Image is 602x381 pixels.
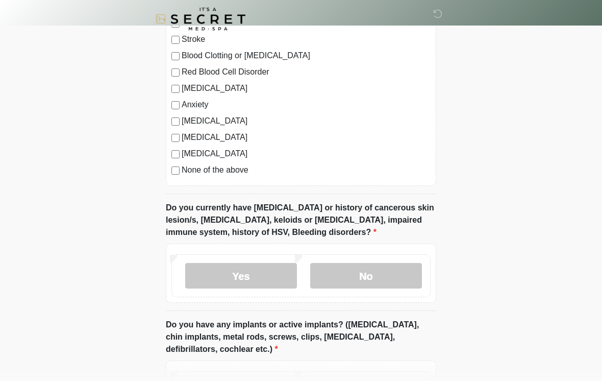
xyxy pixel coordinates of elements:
[310,264,422,289] label: No
[171,151,180,159] input: [MEDICAL_DATA]
[182,99,431,111] label: Anxiety
[156,8,245,31] img: It's A Secret Med Spa Logo
[171,167,180,175] input: None of the above
[182,132,431,144] label: [MEDICAL_DATA]
[182,148,431,160] label: [MEDICAL_DATA]
[185,264,297,289] label: Yes
[171,36,180,44] input: Stroke
[182,66,431,79] label: Red Blood Cell Disorder
[182,34,431,46] label: Stroke
[182,164,431,177] label: None of the above
[171,69,180,77] input: Red Blood Cell Disorder
[182,50,431,62] label: Blood Clotting or [MEDICAL_DATA]
[171,134,180,142] input: [MEDICAL_DATA]
[166,319,436,356] label: Do you have any implants or active implants? ([MEDICAL_DATA], chin implants, metal rods, screws, ...
[171,85,180,93] input: [MEDICAL_DATA]
[166,202,436,239] label: Do you currently have [MEDICAL_DATA] or history of cancerous skin lesion/s, [MEDICAL_DATA], keloi...
[171,53,180,61] input: Blood Clotting or [MEDICAL_DATA]
[171,118,180,126] input: [MEDICAL_DATA]
[182,83,431,95] label: [MEDICAL_DATA]
[171,102,180,110] input: Anxiety
[182,115,431,128] label: [MEDICAL_DATA]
